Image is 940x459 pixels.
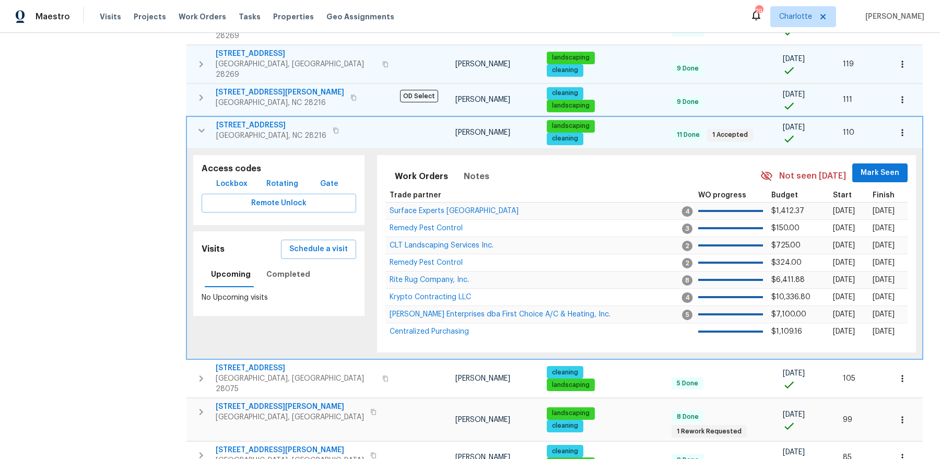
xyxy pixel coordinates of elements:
span: $725.00 [771,242,801,249]
a: CLT Landscaping Services Inc. [390,242,494,249]
span: OD Select [400,90,438,102]
span: $150.00 [771,225,800,232]
span: [DATE] [873,242,895,249]
span: 111 [843,96,852,103]
span: [DATE] [783,411,805,418]
span: Notes [464,169,489,184]
a: Surface Experts [GEOGRAPHIC_DATA] [390,208,519,214]
span: Budget [771,192,798,199]
span: [PERSON_NAME] Enterprises dba First Choice A/C & Heating, Inc. [390,311,610,318]
span: Lockbox [216,178,248,191]
span: 9 Done [673,98,703,107]
span: Projects [134,11,166,22]
span: [DATE] [873,225,895,232]
span: [DATE] [873,293,895,301]
span: Visits [100,11,121,22]
span: Properties [273,11,314,22]
span: [STREET_ADDRESS][PERSON_NAME] [216,445,364,455]
span: Finish [873,192,895,199]
span: [DATE] [783,124,805,131]
button: Rotating [262,174,302,194]
span: 105 [843,375,855,382]
span: 8 Done [673,413,703,421]
span: [DATE] [833,311,855,318]
span: landscaping [548,381,594,390]
span: Geo Assignments [326,11,394,22]
span: WO progress [698,192,746,199]
span: 99 [843,416,852,423]
a: Remedy Pest Control [390,225,463,231]
span: Completed [266,268,310,281]
span: Maestro [36,11,70,22]
span: [PERSON_NAME] [455,96,510,103]
span: 1 Rework Requested [673,427,746,436]
span: [GEOGRAPHIC_DATA], [GEOGRAPHIC_DATA] 28269 [216,59,376,80]
span: Surface Experts [GEOGRAPHIC_DATA] [390,207,519,215]
span: Start [833,192,852,199]
span: Remedy Pest Control [390,225,463,232]
span: landscaping [548,53,594,62]
span: [DATE] [873,207,895,215]
span: [DATE] [833,225,855,232]
span: Rotating [266,178,298,191]
span: [DATE] [873,259,895,266]
span: CLT Landscaping Services Inc. [390,242,494,249]
span: [DATE] [873,276,895,284]
span: Charlotte [779,11,812,22]
span: 5 Done [673,379,702,388]
span: Trade partner [390,192,441,199]
span: cleaning [548,421,582,430]
span: cleaning [548,368,582,377]
a: Krypto Contracting LLC [390,294,471,300]
span: Remote Unlock [210,197,348,210]
span: [DATE] [833,293,855,301]
span: [STREET_ADDRESS][PERSON_NAME] [216,87,344,98]
span: Not seen [DATE] [779,170,846,182]
span: Upcoming [211,268,251,281]
span: 3 [682,223,692,234]
button: Schedule a visit [281,240,356,259]
span: $7,100.00 [771,311,806,318]
span: landscaping [548,101,594,110]
span: Remedy Pest Control [390,259,463,266]
span: 4 [682,206,693,217]
span: Krypto Contracting LLC [390,293,471,301]
span: [DATE] [783,370,805,377]
span: cleaning [548,134,582,143]
div: 79 [755,6,762,17]
span: Work Orders [395,169,448,184]
span: 4 [682,292,693,303]
span: [PERSON_NAME] [455,61,510,68]
span: 1 Accepted [708,131,752,139]
span: [GEOGRAPHIC_DATA], NC 28216 [216,98,344,108]
span: 8 [682,275,692,286]
span: cleaning [548,66,582,75]
span: 119 [843,61,854,68]
span: 110 [843,129,854,136]
span: [GEOGRAPHIC_DATA], [GEOGRAPHIC_DATA] [216,412,364,422]
span: [DATE] [783,91,805,98]
span: cleaning [548,89,582,98]
span: Gate [316,178,342,191]
span: $10,336.80 [771,293,810,301]
a: [PERSON_NAME] Enterprises dba First Choice A/C & Heating, Inc. [390,311,610,317]
span: [DATE] [833,207,855,215]
span: [DATE] [833,328,855,335]
span: landscaping [548,122,594,131]
span: Tasks [239,13,261,20]
span: $1,109.16 [771,328,802,335]
span: 2 [682,241,692,251]
span: [STREET_ADDRESS] [216,49,376,59]
span: [PERSON_NAME] [455,375,510,382]
span: 9 Done [673,64,703,73]
button: Remote Unlock [202,194,356,213]
span: [DATE] [873,328,895,335]
span: [PERSON_NAME] [455,129,510,136]
span: Mark Seen [861,167,899,180]
span: [STREET_ADDRESS][PERSON_NAME] [216,402,364,412]
a: Centralized Purchasing [390,328,469,335]
span: [GEOGRAPHIC_DATA], NC 28216 [216,131,326,141]
span: landscaping [548,409,594,418]
span: [DATE] [873,311,895,318]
